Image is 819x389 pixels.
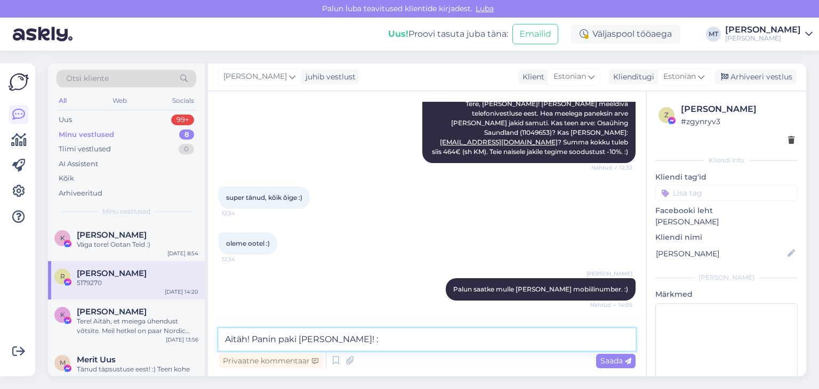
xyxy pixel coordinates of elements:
[600,356,631,366] span: Saada
[440,138,558,146] a: [EMAIL_ADDRESS][DOMAIN_NAME]
[725,26,813,43] a: [PERSON_NAME][PERSON_NAME]
[60,272,65,280] span: R
[681,116,794,127] div: # zgynryv3
[226,239,270,247] span: oleme ootel :)
[60,234,65,242] span: K
[59,188,102,199] div: Arhiveeritud
[655,289,798,300] p: Märkmed
[681,103,794,116] div: [PERSON_NAME]
[301,71,356,83] div: juhib vestlust
[57,94,69,108] div: All
[587,270,632,278] span: [PERSON_NAME]
[655,232,798,243] p: Kliendi nimi
[590,301,632,309] span: Nähtud ✓ 14:05
[388,28,508,40] div: Proovi tasuta juba täna:
[222,209,262,217] span: 12:34
[656,248,785,260] input: Lisa nimi
[170,94,196,108] div: Socials
[226,193,302,201] span: super tänud, kõik õige :)
[77,317,198,336] div: Tere! Aitäh, et meiega ühendust võtsite. Meil hetkel on paar Nordic jakki saadaval [GEOGRAPHIC_DA...
[655,156,798,165] div: Kliendi info
[219,328,636,351] textarea: Aitäh! Panin paki [PERSON_NAME]! :
[219,354,323,368] div: Privaatne kommentaar
[223,71,287,83] span: [PERSON_NAME]
[102,207,150,216] span: Minu vestlused
[59,159,98,169] div: AI Assistent
[655,172,798,183] p: Kliendi tag'id
[167,249,198,257] div: [DATE] 8:54
[571,25,680,44] div: Väljaspool tööaega
[77,364,198,384] div: Tänud täpsustuse eest! :) Teen kohe arve ära [PERSON_NAME] [PERSON_NAME].
[512,24,558,44] button: Emailid
[66,73,109,84] span: Otsi kliente
[388,29,408,39] b: Uus!
[171,115,194,125] div: 99+
[77,278,198,288] div: 5179270
[664,111,669,119] span: z
[60,359,66,367] span: M
[77,307,147,317] span: Kristel Goldšmidt
[222,255,262,263] span: 12:34
[166,336,198,344] div: [DATE] 13:56
[59,144,111,155] div: Tiimi vestlused
[725,26,801,34] div: [PERSON_NAME]
[609,71,654,83] div: Klienditugi
[110,94,129,108] div: Web
[655,216,798,228] p: [PERSON_NAME]
[655,273,798,282] div: [PERSON_NAME]
[655,205,798,216] p: Facebooki leht
[553,71,586,83] span: Estonian
[77,355,116,364] span: Merit Uus
[179,129,194,140] div: 8
[725,34,801,43] div: [PERSON_NAME]
[663,71,696,83] span: Estonian
[714,70,797,84] div: Arhiveeri vestlus
[77,240,198,249] div: Väga tore! Ootan Teid :)
[59,115,72,125] div: Uus
[706,27,721,42] div: MT
[60,311,65,319] span: K
[59,173,74,184] div: Kõik
[655,185,798,201] input: Lisa tag
[77,230,147,240] span: Katrin Katrin
[453,285,628,293] span: Palun saatke mulle [PERSON_NAME] mobiilinumber. :)
[59,129,114,140] div: Minu vestlused
[9,72,29,92] img: Askly Logo
[179,144,194,155] div: 0
[472,4,497,13] span: Luba
[518,71,544,83] div: Klient
[77,269,147,278] span: Ringo Voosalu
[165,288,198,296] div: [DATE] 14:20
[591,164,632,172] span: Nähtud ✓ 12:32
